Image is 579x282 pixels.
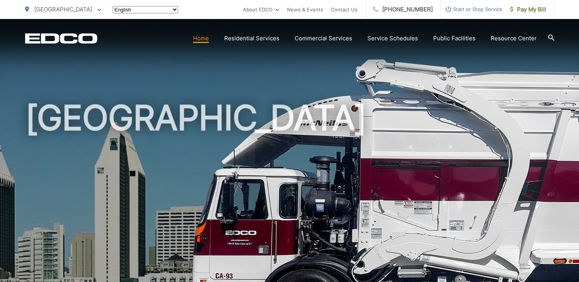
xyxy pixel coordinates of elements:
a: Resource Center [491,34,537,43]
a: Contact Us [331,5,357,14]
a: Home [193,34,209,43]
a: EDCD logo. Return to the homepage. [25,33,97,44]
span: Pay My Bill [510,5,546,14]
span: [GEOGRAPHIC_DATA] [34,6,92,13]
a: About EDCO [243,5,279,14]
a: Service Schedules [367,34,418,43]
a: News & Events [287,5,323,14]
select: Select a language [113,6,178,13]
a: Commercial Services [295,34,352,43]
a: Residential Services [224,34,279,43]
a: Public Facilities [433,34,475,43]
